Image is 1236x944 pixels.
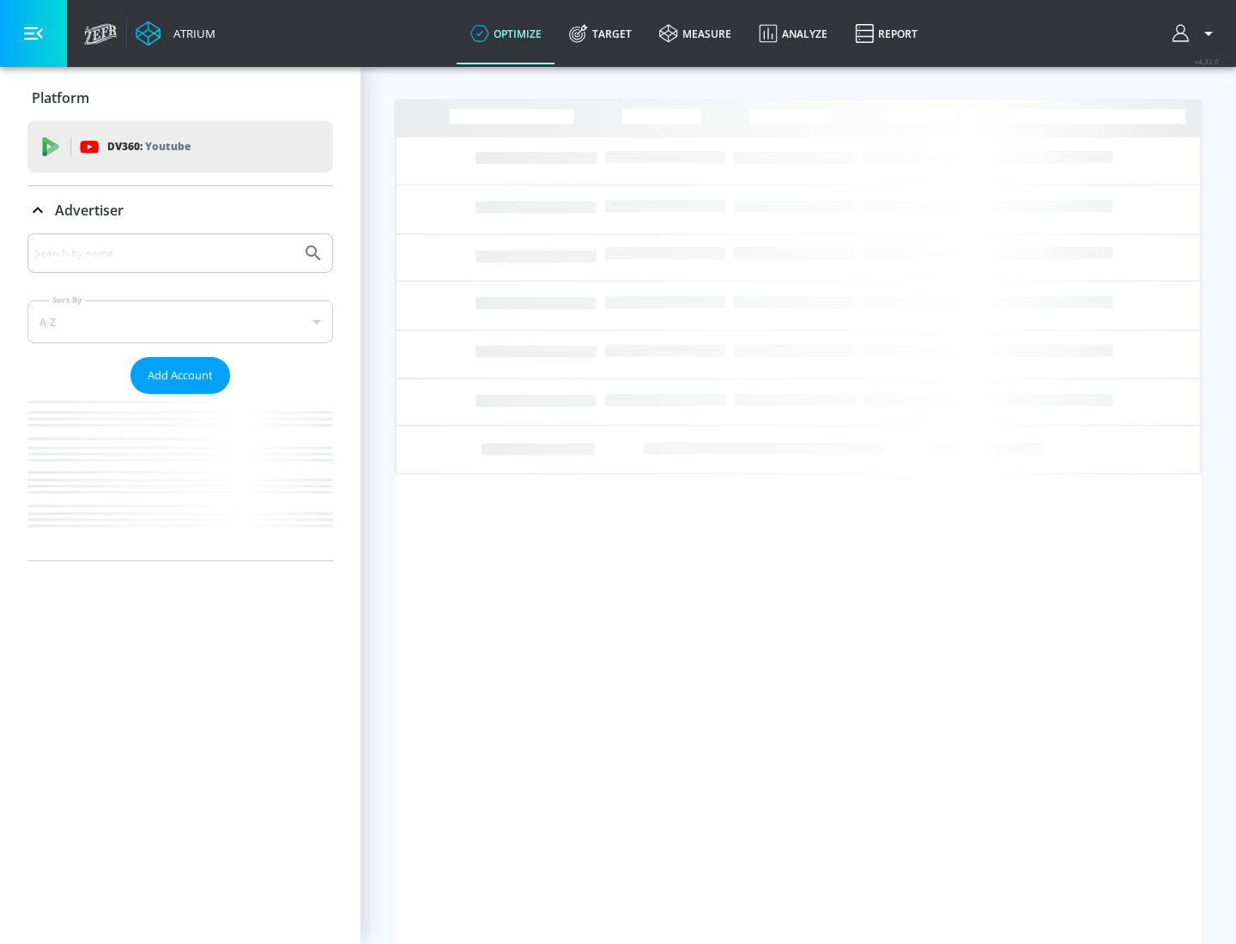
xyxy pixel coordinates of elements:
a: Report [841,3,931,64]
div: Atrium [167,26,215,41]
a: Analyze [745,3,841,64]
p: Advertiser [55,201,124,220]
p: Platform [32,88,89,107]
span: Add Account [148,366,213,385]
div: Platform [27,74,333,122]
div: Advertiser [27,233,333,560]
p: Youtube [145,137,191,155]
div: Advertiser [27,186,333,234]
a: optimize [457,3,555,64]
button: Add Account [130,357,230,394]
div: DV360: Youtube [27,121,333,172]
nav: list of Advertiser [27,394,333,560]
a: Atrium [136,21,215,46]
a: measure [645,3,745,64]
p: DV360: [107,137,191,156]
span: v 4.32.0 [1195,57,1219,66]
div: A-Z [27,300,333,343]
label: Sort By [49,294,86,306]
input: Search by name [34,242,294,264]
a: Target [555,3,645,64]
